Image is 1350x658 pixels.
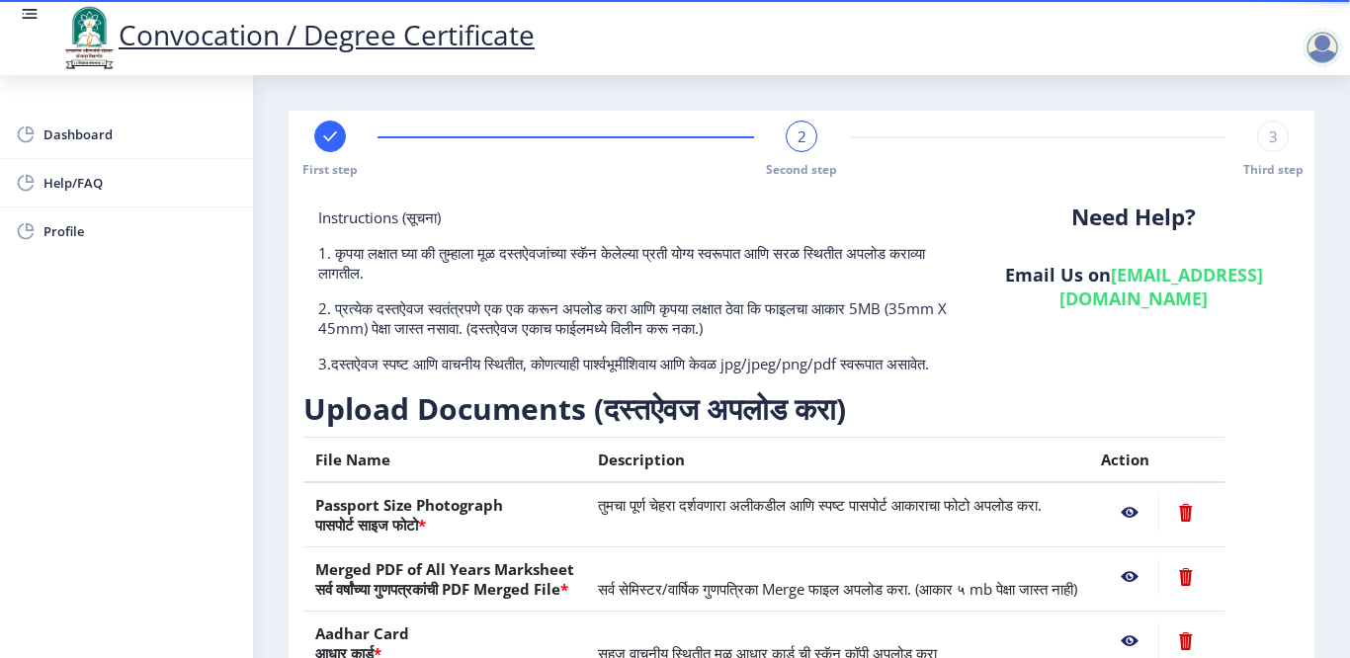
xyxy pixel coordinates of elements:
a: [EMAIL_ADDRESS][DOMAIN_NAME] [1059,263,1263,310]
span: 3 [1269,126,1278,146]
span: Dashboard [43,123,237,146]
td: तुमचा पूर्ण चेहरा दर्शवणारा अलीकडील आणि स्पष्ट पासपोर्ट आकाराचा फोटो अपलोड करा. [586,482,1089,547]
p: 2. प्रत्येक दस्तऐवज स्वतंत्रपणे एक एक करून अपलोड करा आणि कृपया लक्षात ठेवा कि फाइलचा आकार 5MB (35... [318,298,953,338]
h6: Email Us on [982,263,1285,310]
nb-action: Delete File [1158,495,1213,531]
span: First step [302,161,358,178]
b: Need Help? [1071,202,1196,232]
nb-action: Delete File [1158,559,1213,595]
h3: Upload Documents (दस्तऐवज अपलोड करा) [303,389,1272,429]
th: Action [1089,438,1224,483]
th: File Name [303,438,586,483]
th: Merged PDF of All Years Marksheet सर्व वर्षांच्या गुणपत्रकांची PDF Merged File [303,547,586,612]
span: Second step [766,161,837,178]
img: logo [59,4,119,71]
span: 2 [798,126,806,146]
nb-action: View File [1101,559,1158,595]
nb-action: View File [1101,495,1158,531]
span: Profile [43,219,237,243]
span: Instructions (सूचना) [318,207,441,227]
span: Third step [1243,161,1304,178]
span: Help/FAQ [43,171,237,195]
p: 1. कृपया लक्षात घ्या की तुम्हाला मूळ दस्तऐवजांच्या स्कॅन केलेल्या प्रती योग्य स्वरूपात आणि सरळ स्... [318,243,953,283]
th: Description [586,438,1089,483]
p: 3.दस्तऐवज स्पष्ट आणि वाचनीय स्थितीत, कोणत्याही पार्श्वभूमीशिवाय आणि केवळ jpg/jpeg/png/pdf स्वरूपा... [318,354,953,373]
span: सर्व सेमिस्टर/वार्षिक गुणपत्रिका Merge फाइल अपलोड करा. (आकार ५ mb पेक्षा जास्त नाही) [598,579,1077,599]
th: Passport Size Photograph पासपोर्ट साइज फोटो [303,482,586,547]
a: Convocation / Degree Certificate [59,16,535,53]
